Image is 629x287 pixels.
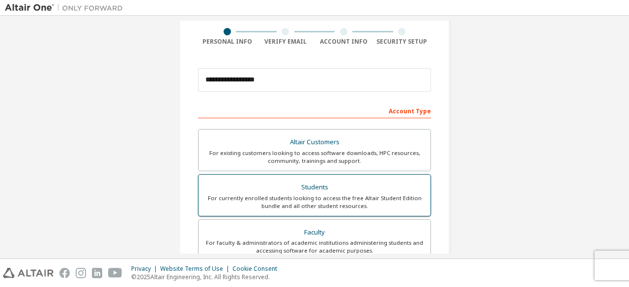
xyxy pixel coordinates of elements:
div: For faculty & administrators of academic institutions administering students and accessing softwa... [204,239,425,255]
div: Personal Info [198,38,257,46]
div: Cookie Consent [232,265,283,273]
div: Altair Customers [204,135,425,149]
img: instagram.svg [76,268,86,278]
div: Security Setup [373,38,431,46]
div: Privacy [131,265,160,273]
img: altair_logo.svg [3,268,54,278]
div: Account Info [314,38,373,46]
img: facebook.svg [59,268,70,278]
div: Website Terms of Use [160,265,232,273]
img: linkedin.svg [92,268,102,278]
div: Account Type [198,103,431,118]
img: Altair One [5,3,128,13]
img: youtube.svg [108,268,122,278]
div: Students [204,181,425,194]
p: © 2025 Altair Engineering, Inc. All Rights Reserved. [131,273,283,281]
div: For currently enrolled students looking to access the free Altair Student Edition bundle and all ... [204,194,425,210]
div: Verify Email [257,38,315,46]
div: For existing customers looking to access software downloads, HPC resources, community, trainings ... [204,149,425,165]
div: Faculty [204,226,425,239]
